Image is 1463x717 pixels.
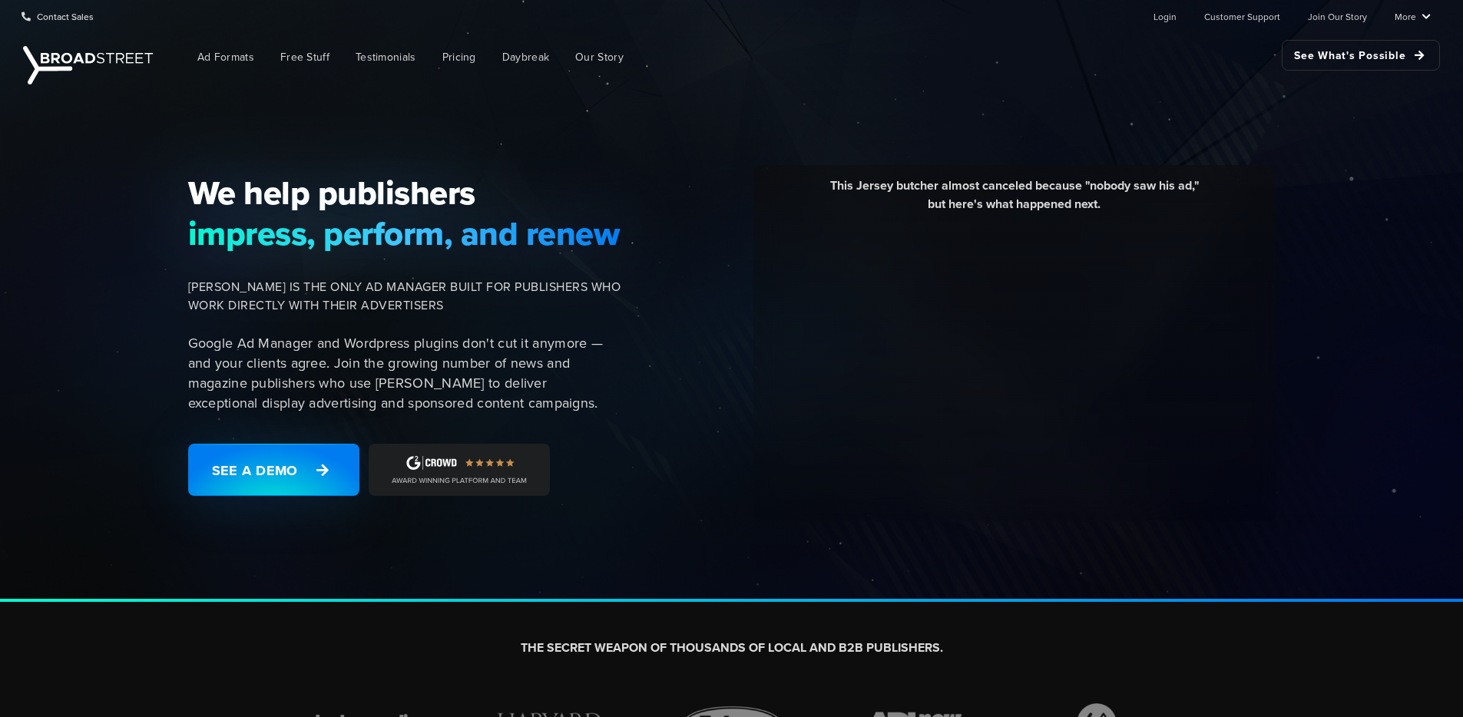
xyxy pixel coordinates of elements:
[188,173,621,213] span: We help publishers
[564,40,635,74] a: Our Story
[575,49,624,65] span: Our Story
[765,225,1264,505] iframe: YouTube video player
[188,213,621,253] span: impress, perform, and renew
[491,40,561,74] a: Daybreak
[1308,1,1367,31] a: Join Our Story
[1204,1,1280,31] a: Customer Support
[1395,1,1431,31] a: More
[502,49,549,65] span: Daybreak
[356,49,416,65] span: Testimonials
[186,40,266,74] a: Ad Formats
[197,49,254,65] span: Ad Formats
[188,444,359,496] a: See a Demo
[442,49,476,65] span: Pricing
[344,40,428,74] a: Testimonials
[1154,1,1177,31] a: Login
[431,40,488,74] a: Pricing
[188,278,621,315] span: [PERSON_NAME] IS THE ONLY AD MANAGER BUILT FOR PUBLISHERS WHO WORK DIRECTLY WITH THEIR ADVERTISERS
[22,1,94,31] a: Contact Sales
[765,177,1264,225] div: This Jersey butcher almost canceled because "nobody saw his ad," but here's what happened next.
[269,40,341,74] a: Free Stuff
[303,640,1160,656] h2: THE SECRET WEAPON OF THOUSANDS OF LOCAL AND B2B PUBLISHERS.
[1282,40,1440,71] a: See What's Possible
[280,49,329,65] span: Free Stuff
[23,46,153,84] img: Broadstreet | The Ad Manager for Small Publishers
[188,333,621,413] p: Google Ad Manager and Wordpress plugins don't cut it anymore — and your clients agree. Join the g...
[161,32,1440,82] nav: Main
